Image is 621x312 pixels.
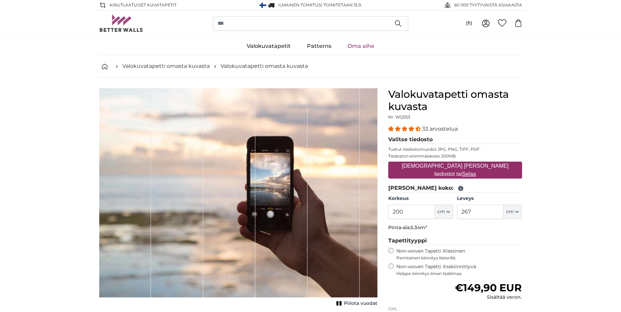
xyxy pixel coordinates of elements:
button: cm [435,205,453,219]
span: cm [437,208,445,215]
span: Toimitetaan 15.9. [324,2,362,7]
span: Helppo kiinnitys ilman lisäliimaa [396,271,522,276]
button: (fi) [460,17,478,30]
a: Valokuvatapetti omasta kuvasta [221,62,308,70]
a: Patterns [299,37,339,55]
nav: breadcrumbs [99,55,522,77]
label: Non-woven Tapetti Klassinen [396,248,522,261]
p: Tiedoston enimmäiskoko 200MB. [388,153,522,159]
a: Valokuvatapetti omasta kuvasta [122,62,210,70]
label: Leveys [457,195,522,202]
span: cm [506,208,514,215]
u: Selaa [462,171,476,177]
p: DHL [388,306,522,312]
a: Valokuvatapetit [239,37,299,55]
span: 5.34m² [411,224,427,231]
h1: Valokuvatapetti omasta kuvasta [388,88,522,113]
label: [DEMOGRAPHIC_DATA] [PERSON_NAME] tiedostot tai [388,159,522,181]
p: Tuetut tiedostomuodot JPG, PNG, TIFF, PDF. [388,147,522,152]
legend: Tapettityyppi [388,237,522,245]
legend: [PERSON_NAME] koko: [388,184,522,192]
div: Sisältää veron. [455,294,522,301]
div: 1 of 1 [99,88,377,308]
label: Non-woven Tapetti Itsekiinnittyvä [396,263,522,276]
span: Piilota vuodat [344,300,377,307]
span: 33 arvostelua [422,126,458,132]
span: Perinteinen kiinnitys liisterillä [396,255,522,261]
button: Piilota vuodat [334,299,377,308]
legend: Valitse tiedosto [388,135,522,144]
span: €149,90 EUR [455,281,522,294]
img: Suomi [260,3,266,8]
p: Pinta-ala: [388,224,522,231]
span: 4.33 stars [388,126,422,132]
label: Korkeus [388,195,453,202]
span: Ilmainen toimitus! [278,2,322,7]
span: - [322,2,362,7]
img: Betterwalls [99,15,143,32]
span: 60 000 TYYTYVÄISTÄ ASIAKASTA [454,2,522,8]
button: cm [503,205,522,219]
a: Oma aihe [339,37,382,55]
span: Nr. WQ553 [388,114,410,120]
span: AINUTLAATUISET Kuvatapetit [109,2,177,8]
